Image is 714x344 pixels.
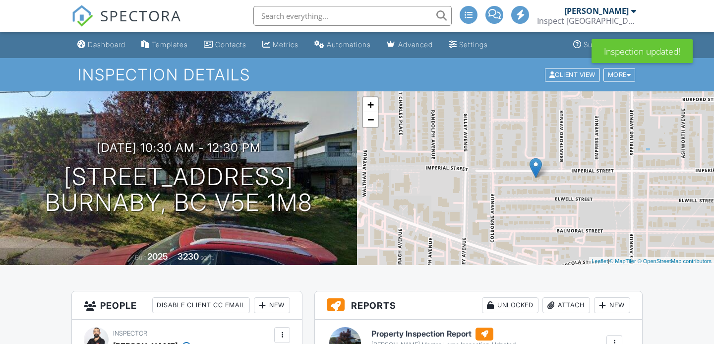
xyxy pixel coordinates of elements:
[147,251,168,262] div: 2025
[254,297,290,313] div: New
[113,330,147,337] span: Inspector
[88,40,125,49] div: Dashboard
[383,36,437,54] a: Advanced
[445,36,492,54] a: Settings
[178,251,199,262] div: 3230
[97,141,261,154] h3: [DATE] 10:30 am - 12:30 pm
[71,13,181,34] a: SPECTORA
[482,297,538,313] div: Unlocked
[258,36,302,54] a: Metrics
[273,40,298,49] div: Metrics
[592,258,608,264] a: Leaflet
[603,68,636,81] div: More
[72,291,302,320] h3: People
[152,40,188,49] div: Templates
[545,68,600,81] div: Client View
[78,66,636,83] h1: Inspection Details
[253,6,452,26] input: Search everything...
[310,36,375,54] a: Automations (Advanced)
[638,258,712,264] a: © OpenStreetMap contributors
[542,297,590,313] div: Attach
[363,112,378,127] a: Zoom out
[592,39,693,63] div: Inspection updated!
[315,291,642,320] h3: Reports
[135,254,146,261] span: Built
[569,36,641,54] a: Support Center
[215,40,246,49] div: Contacts
[137,36,192,54] a: Templates
[71,5,93,27] img: The Best Home Inspection Software - Spectora
[45,164,312,216] h1: [STREET_ADDRESS] Burnaby, BC V5E 1M8
[327,40,371,49] div: Automations
[537,16,636,26] div: Inspect Canada
[200,36,250,54] a: Contacts
[100,5,181,26] span: SPECTORA
[584,40,637,49] div: Support Center
[544,70,602,78] a: Client View
[589,257,714,266] div: |
[73,36,129,54] a: Dashboard
[564,6,629,16] div: [PERSON_NAME]
[459,40,488,49] div: Settings
[398,40,433,49] div: Advanced
[371,328,516,341] h6: Property Inspection Report
[594,297,630,313] div: New
[200,254,214,261] span: sq. ft.
[152,297,250,313] div: Disable Client CC Email
[363,97,378,112] a: Zoom in
[609,258,636,264] a: © MapTiler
